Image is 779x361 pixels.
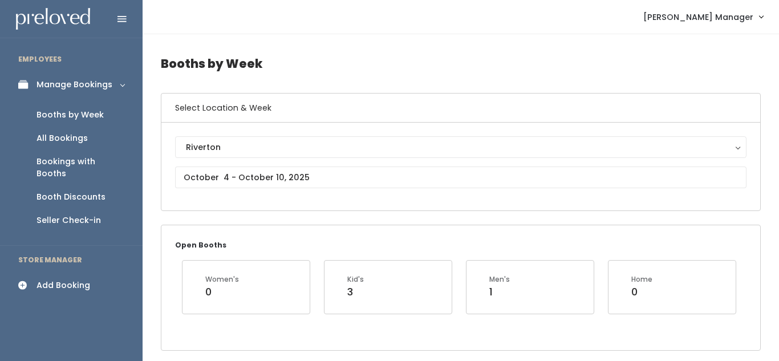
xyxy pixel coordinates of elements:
[175,136,746,158] button: Riverton
[347,285,364,299] div: 3
[36,109,104,121] div: Booths by Week
[36,279,90,291] div: Add Booking
[36,214,101,226] div: Seller Check-in
[632,5,774,29] a: [PERSON_NAME] Manager
[175,167,746,188] input: October 4 - October 10, 2025
[161,48,761,79] h4: Booths by Week
[16,8,90,30] img: preloved logo
[205,285,239,299] div: 0
[36,79,112,91] div: Manage Bookings
[186,141,736,153] div: Riverton
[36,191,106,203] div: Booth Discounts
[36,156,124,180] div: Bookings with Booths
[489,274,510,285] div: Men's
[489,285,510,299] div: 1
[631,274,652,285] div: Home
[643,11,753,23] span: [PERSON_NAME] Manager
[36,132,88,144] div: All Bookings
[347,274,364,285] div: Kid's
[631,285,652,299] div: 0
[175,240,226,250] small: Open Booths
[161,94,760,123] h6: Select Location & Week
[205,274,239,285] div: Women's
